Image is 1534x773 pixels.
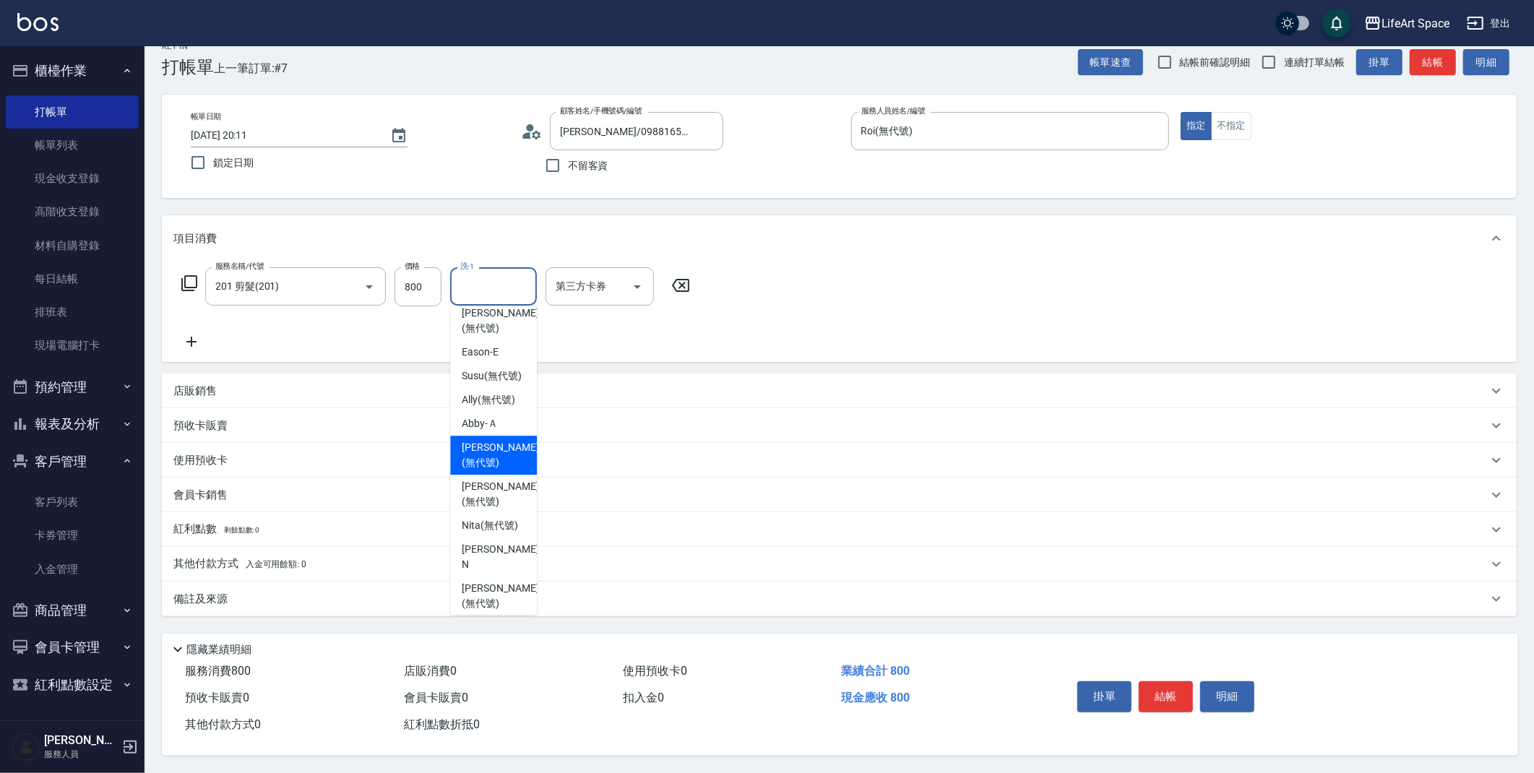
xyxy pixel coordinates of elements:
[1410,49,1456,76] button: 結帳
[462,368,522,384] span: Susu (無代號)
[6,95,139,129] a: 打帳單
[214,59,288,77] span: 上一筆訂單:#7
[404,664,457,678] span: 店販消費 0
[6,52,139,90] button: 櫃檯作業
[6,629,139,666] button: 會員卡管理
[44,733,118,748] h5: [PERSON_NAME]
[462,440,538,470] span: [PERSON_NAME] (無代號)
[1139,681,1193,712] button: 結帳
[185,664,251,678] span: 服務消費 800
[185,691,249,704] span: 預收卡販賣 0
[162,373,1517,408] div: 店販銷售
[173,231,217,246] p: 項目消費
[841,691,910,704] span: 現金應收 800
[44,748,118,761] p: 服務人員
[6,666,139,704] button: 紅利點數設定
[462,416,498,431] span: Abby -Ａ
[162,42,214,51] h2: Key In
[1356,49,1402,76] button: 掛單
[1284,55,1345,70] span: 連續打單結帳
[404,691,468,704] span: 會員卡販賣 0
[162,215,1517,262] div: 項目消費
[173,418,228,433] p: 預收卡販賣
[1461,10,1517,37] button: 登出
[6,295,139,329] a: 排班表
[6,592,139,629] button: 商品管理
[623,664,687,678] span: 使用預收卡 0
[213,155,254,170] span: 鎖定日期
[17,13,59,31] img: Logo
[1078,49,1143,76] button: 帳單速查
[6,129,139,162] a: 帳單列表
[568,158,608,173] span: 不留客資
[162,478,1517,512] div: 會員卡銷售
[460,261,474,272] label: 洗-1
[6,229,139,262] a: 材料自購登錄
[1322,9,1351,38] button: save
[1358,9,1455,38] button: LifeArt Space
[191,111,221,122] label: 帳單日期
[462,392,515,407] span: Ally (無代號)
[404,717,480,731] span: 紅利點數折抵 0
[6,329,139,362] a: 現場電腦打卡
[162,512,1517,547] div: 紅利點數剩餘點數: 0
[462,542,541,572] span: [PERSON_NAME] -N
[173,488,228,503] p: 會員卡銷售
[6,519,139,552] a: 卡券管理
[560,105,642,116] label: 顧客姓名/手機號碼/編號
[1181,112,1212,140] button: 指定
[623,691,664,704] span: 扣入金 0
[162,582,1517,616] div: 備註及來源
[246,559,307,569] span: 入金可用餘額: 0
[173,556,306,572] p: 其他付款方式
[6,443,139,480] button: 客戶管理
[1382,14,1449,33] div: LifeArt Space
[6,162,139,195] a: 現金收支登錄
[6,368,139,406] button: 預約管理
[6,405,139,443] button: 報表及分析
[173,453,228,468] p: 使用預收卡
[191,124,376,147] input: YYYY/MM/DD hh:mm
[173,592,228,607] p: 備註及來源
[1180,55,1251,70] span: 結帳前確認明細
[1211,112,1251,140] button: 不指定
[215,261,264,272] label: 服務名稱/代號
[841,664,910,678] span: 業績合計 800
[6,485,139,519] a: 客戶列表
[185,717,261,731] span: 其他付款方式 0
[405,261,420,272] label: 價格
[162,57,214,77] h3: 打帳單
[861,105,925,116] label: 服務人員姓名/編號
[462,518,518,533] span: Nita (無代號)
[1200,681,1254,712] button: 明細
[462,345,499,360] span: Eason -E
[12,733,40,761] img: Person
[6,553,139,586] a: 入金管理
[462,581,538,611] span: [PERSON_NAME] (無代號)
[162,443,1517,478] div: 使用預收卡
[626,275,649,298] button: Open
[1077,681,1132,712] button: 掛單
[224,526,260,534] span: 剩餘點數: 0
[173,384,217,399] p: 店販銷售
[162,408,1517,443] div: 預收卡販賣
[462,306,538,336] span: [PERSON_NAME] (無代號)
[462,479,538,509] span: [PERSON_NAME] (無代號)
[358,275,381,298] button: Open
[6,195,139,228] a: 高階收支登錄
[162,547,1517,582] div: 其他付款方式入金可用餘額: 0
[382,118,416,153] button: Choose date, selected date is 2025-09-12
[6,262,139,295] a: 每日結帳
[1463,49,1509,76] button: 明細
[173,522,259,537] p: 紅利點數
[186,642,251,657] p: 隱藏業績明細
